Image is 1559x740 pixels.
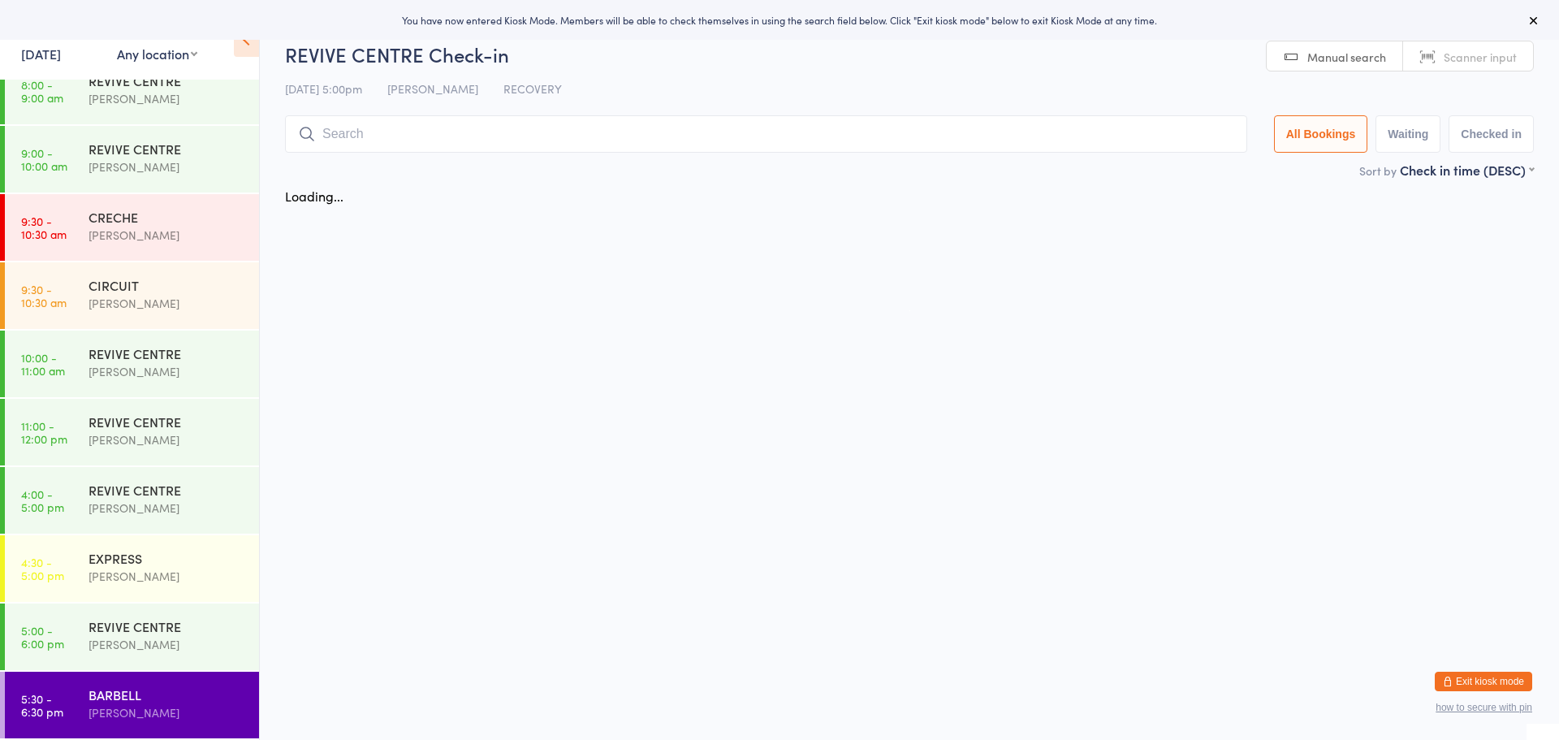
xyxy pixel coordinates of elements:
[1449,115,1534,153] button: Checked in
[21,624,64,650] time: 5:00 - 6:00 pm
[5,399,259,465] a: 11:00 -12:00 pmREVIVE CENTRE[PERSON_NAME]
[89,499,245,517] div: [PERSON_NAME]
[89,158,245,176] div: [PERSON_NAME]
[285,187,343,205] div: Loading...
[5,194,259,261] a: 9:30 -10:30 amCRECHE[PERSON_NAME]
[89,686,245,703] div: BARBELL
[89,208,245,226] div: CRECHE
[21,214,67,240] time: 9:30 - 10:30 am
[1375,115,1440,153] button: Waiting
[89,635,245,654] div: [PERSON_NAME]
[21,78,63,104] time: 8:00 - 9:00 am
[5,467,259,534] a: 4:00 -5:00 pmREVIVE CENTRE[PERSON_NAME]
[89,226,245,245] div: [PERSON_NAME]
[503,80,562,97] span: RECOVERY
[21,283,67,309] time: 9:30 - 10:30 am
[89,89,245,108] div: [PERSON_NAME]
[89,294,245,313] div: [PERSON_NAME]
[1307,49,1386,65] span: Manual search
[26,13,1533,27] div: You have now entered Kiosk Mode. Members will be able to check themselves in using the search fie...
[1436,702,1532,713] button: how to secure with pin
[1359,162,1397,179] label: Sort by
[21,419,67,445] time: 11:00 - 12:00 pm
[21,351,65,377] time: 10:00 - 11:00 am
[89,617,245,635] div: REVIVE CENTRE
[117,45,197,63] div: Any location
[89,362,245,381] div: [PERSON_NAME]
[89,276,245,294] div: CIRCUIT
[89,413,245,431] div: REVIVE CENTRE
[5,604,259,670] a: 5:00 -6:00 pmREVIVE CENTRE[PERSON_NAME]
[89,567,245,586] div: [PERSON_NAME]
[5,58,259,124] a: 8:00 -9:00 amREVIVE CENTRE[PERSON_NAME]
[21,45,61,63] a: [DATE]
[89,140,245,158] div: REVIVE CENTRE
[89,344,245,362] div: REVIVE CENTRE
[21,556,64,582] time: 4:30 - 5:00 pm
[21,692,63,718] time: 5:30 - 6:30 pm
[21,146,67,172] time: 9:00 - 10:00 am
[21,487,64,513] time: 4:00 - 5:00 pm
[285,80,362,97] span: [DATE] 5:00pm
[89,703,245,722] div: [PERSON_NAME]
[89,549,245,567] div: EXPRESS
[89,481,245,499] div: REVIVE CENTRE
[89,71,245,89] div: REVIVE CENTRE
[1274,115,1368,153] button: All Bookings
[285,41,1534,67] h2: REVIVE CENTRE Check-in
[89,431,245,449] div: [PERSON_NAME]
[5,331,259,397] a: 10:00 -11:00 amREVIVE CENTRE[PERSON_NAME]
[5,672,259,738] a: 5:30 -6:30 pmBARBELL[PERSON_NAME]
[1444,49,1517,65] span: Scanner input
[1435,672,1532,691] button: Exit kiosk mode
[5,535,259,602] a: 4:30 -5:00 pmEXPRESS[PERSON_NAME]
[1400,161,1534,179] div: Check in time (DESC)
[285,115,1247,153] input: Search
[5,262,259,329] a: 9:30 -10:30 amCIRCUIT[PERSON_NAME]
[387,80,478,97] span: [PERSON_NAME]
[5,126,259,193] a: 9:00 -10:00 amREVIVE CENTRE[PERSON_NAME]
